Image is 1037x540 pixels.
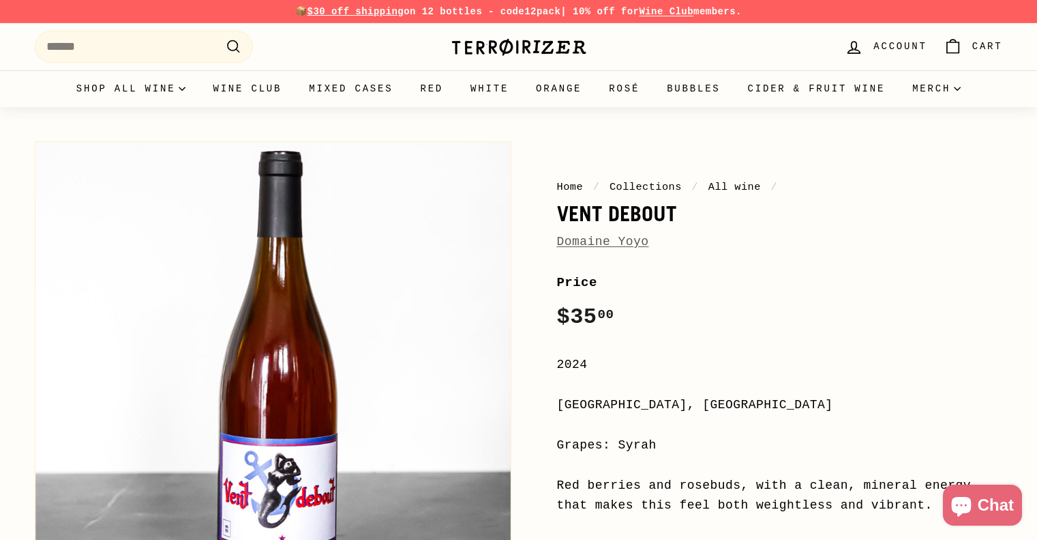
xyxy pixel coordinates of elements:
label: Price [557,272,1003,293]
span: $35 [557,304,614,330]
a: Cart [935,27,1011,67]
a: Mixed Cases [295,70,406,107]
strong: 12pack [524,6,560,17]
summary: Shop all wine [63,70,200,107]
a: Cider & Fruit Wine [734,70,899,107]
summary: Merch [899,70,974,107]
div: 2024 [557,355,1003,375]
span: / [768,181,781,193]
a: All wine [708,181,761,193]
div: Grapes: Syrah [557,436,1003,455]
span: / [689,181,702,193]
a: Bubbles [653,70,734,107]
a: Collections [610,181,682,193]
a: White [457,70,522,107]
span: Account [873,39,927,54]
div: Primary [7,70,1030,107]
a: Wine Club [639,6,693,17]
inbox-online-store-chat: Shopify online store chat [939,485,1026,529]
span: $30 off shipping [307,6,404,17]
a: Wine Club [199,70,295,107]
a: Red [406,70,457,107]
div: [GEOGRAPHIC_DATA], [GEOGRAPHIC_DATA] [557,395,1003,415]
h1: Vent Debout [557,202,1003,225]
a: Domaine Yoyo [557,235,649,248]
a: Home [557,181,584,193]
sup: 00 [597,307,614,322]
span: Cart [972,39,1003,54]
a: Orange [522,70,595,107]
span: / [590,181,603,193]
div: Red berries and rosebuds, with a clean, mineral energy that makes this feel both weightless and v... [557,476,1003,515]
p: 📦 on 12 bottles - code | 10% off for members. [35,4,1003,19]
a: Account [837,27,935,67]
nav: breadcrumbs [557,179,1003,195]
a: Rosé [595,70,653,107]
